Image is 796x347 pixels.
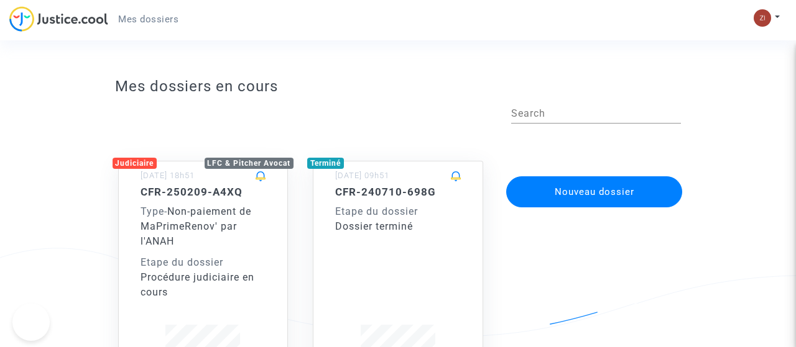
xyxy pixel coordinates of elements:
[12,304,50,341] iframe: Help Scout Beacon - Open
[307,158,344,169] div: Terminé
[335,204,461,219] div: Etape du dossier
[506,176,683,207] button: Nouveau dossier
[335,186,461,198] h5: CFR-240710-698G
[141,205,164,217] span: Type
[335,219,461,234] div: Dossier terminé
[205,158,294,169] div: LFC & Pitcher Avocat
[141,205,167,217] span: -
[113,158,157,169] div: Judiciaire
[335,171,389,180] small: [DATE] 09h51
[108,10,188,29] a: Mes dossiers
[141,186,266,198] h5: CFR-250209-A4XQ
[141,255,266,270] div: Etape du dossier
[141,270,266,300] div: Procédure judiciaire en cours
[9,6,108,32] img: jc-logo.svg
[505,168,684,180] a: Nouveau dossier
[141,171,195,180] small: [DATE] 18h51
[754,9,771,27] img: a35bb9bfa912f9da45e6cf1cc42f7de7
[118,14,178,25] span: Mes dossiers
[115,78,682,96] h3: Mes dossiers en cours
[141,205,251,247] span: Non-paiement de MaPrimeRenov' par l'ANAH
